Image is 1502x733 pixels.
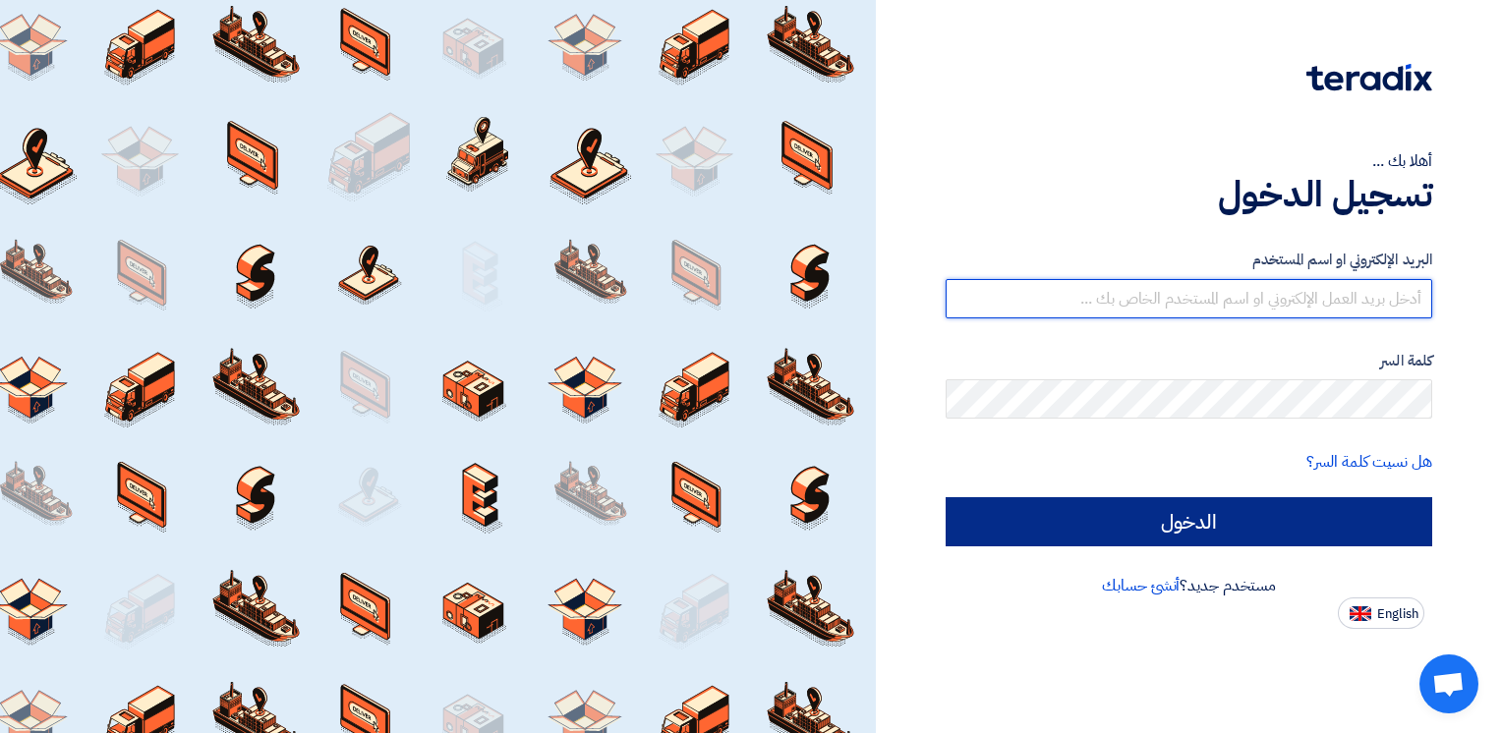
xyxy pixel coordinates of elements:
a: هل نسيت كلمة السر؟ [1306,450,1432,474]
span: English [1377,607,1418,621]
img: en-US.png [1350,606,1371,621]
button: English [1338,597,1424,629]
div: أهلا بك ... [946,149,1432,173]
h1: تسجيل الدخول [946,173,1432,216]
div: Open chat [1419,654,1478,713]
div: مستخدم جديد؟ [946,574,1432,597]
input: أدخل بريد العمل الإلكتروني او اسم المستخدم الخاص بك ... [946,279,1432,318]
a: أنشئ حسابك [1102,574,1180,597]
img: Teradix logo [1306,64,1432,91]
input: الدخول [946,497,1432,546]
label: كلمة السر [946,350,1432,372]
label: البريد الإلكتروني او اسم المستخدم [946,249,1432,271]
